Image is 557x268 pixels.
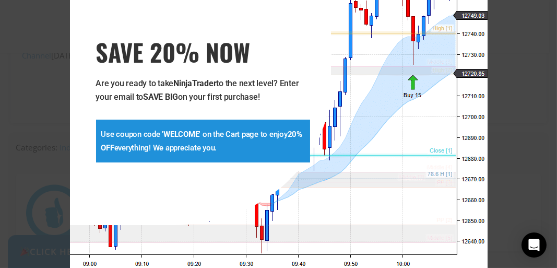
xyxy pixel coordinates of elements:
[522,232,547,258] div: Open Intercom Messenger
[163,130,199,139] strong: WELCOME
[96,37,310,66] span: SAVE 20% NOW
[96,77,310,104] p: Are you ready to take to the next level? Enter your email to on your first purchase!
[143,92,178,102] strong: SAVE BIG
[173,78,216,88] strong: NinjaTrader
[101,127,305,155] p: Use coupon code ' ' on the Cart page to enjoy everything! We appreciate you.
